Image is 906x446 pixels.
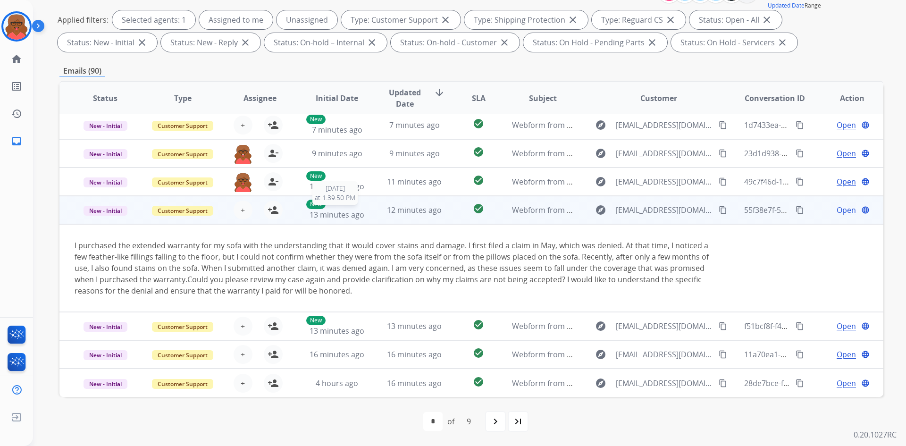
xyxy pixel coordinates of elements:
span: New - Initial [84,350,127,360]
span: at 1:39:50 PM [315,193,355,202]
img: avatar [3,13,30,40]
span: 4 hours ago [316,378,358,388]
mat-icon: close [499,37,510,48]
span: Assignee [243,93,277,104]
mat-icon: person_remove [268,148,279,159]
mat-icon: close [440,14,451,25]
p: Emails (90) [59,65,105,77]
div: 9 [459,412,478,431]
span: Customer Support [152,149,213,159]
span: New - Initial [84,177,127,187]
span: Webform from [EMAIL_ADDRESS][DOMAIN_NAME] on [DATE] [512,177,726,187]
mat-icon: language [861,322,870,330]
span: f51bcf8f-f4e5-4b2a-83b3-a3ea53a732ff [744,321,880,331]
mat-icon: content_copy [796,322,804,330]
mat-icon: content_copy [719,177,727,186]
span: Webform from [EMAIL_ADDRESS][DOMAIN_NAME] on [DATE] [512,120,726,130]
span: [EMAIL_ADDRESS][DOMAIN_NAME] [616,349,713,360]
span: 12 minutes ago [387,205,442,215]
mat-icon: close [761,14,772,25]
span: New - Initial [84,206,127,216]
mat-icon: check_circle [473,376,484,387]
mat-icon: content_copy [719,379,727,387]
span: Open [837,119,856,131]
span: 11a70ea1-3124-4c29-93ae-fa32cc6452ea [744,349,886,360]
mat-icon: person_add [268,349,279,360]
span: Open [837,349,856,360]
span: 9 minutes ago [389,148,440,159]
mat-icon: language [861,350,870,359]
mat-icon: language [861,149,870,158]
mat-icon: check_circle [473,319,484,330]
span: Customer Support [152,177,213,187]
mat-icon: language [861,121,870,129]
mat-icon: close [366,37,377,48]
span: Open [837,176,856,187]
span: 7 minutes ago [312,125,362,135]
mat-icon: explore [595,320,606,332]
div: Selected agents: 1 [112,10,195,29]
div: Type: Reguard CS [592,10,686,29]
span: 13 minutes ago [387,321,442,331]
div: Type: Shipping Protection [464,10,588,29]
span: 9 minutes ago [312,148,362,159]
button: + [234,374,252,393]
p: New [306,115,326,124]
span: [DATE] [315,184,355,193]
span: 16 minutes ago [387,349,442,360]
span: Open [837,204,856,216]
mat-icon: person_add [268,204,279,216]
mat-icon: content_copy [719,350,727,359]
span: [EMAIL_ADDRESS][DOMAIN_NAME] [616,119,713,131]
div: Status: New - Initial [58,33,157,52]
span: + [241,320,245,332]
img: agent-avatar [234,144,252,164]
div: of [447,416,454,427]
mat-icon: check_circle [473,347,484,359]
span: [EMAIL_ADDRESS][DOMAIN_NAME] [616,176,713,187]
span: New - Initial [84,322,127,332]
mat-icon: explore [595,119,606,131]
span: 49c7f46d-1dfc-4615-a9ef-d31f7322aca1 [744,177,882,187]
span: Webform from [EMAIL_ADDRESS][DOMAIN_NAME] on [DATE] [512,349,726,360]
mat-icon: person_add [268,320,279,332]
button: + [234,345,252,364]
mat-icon: language [861,177,870,186]
span: New - Initial [84,121,127,131]
span: Customer [640,93,677,104]
p: New [306,316,326,325]
button: + [234,116,252,135]
mat-icon: content_copy [796,350,804,359]
mat-icon: person_add [268,378,279,389]
mat-icon: list_alt [11,81,22,92]
span: 1d7433ea-7145-45c8-ae14-887f6ba80a99 [744,120,888,130]
mat-icon: content_copy [796,206,804,214]
mat-icon: explore [595,176,606,187]
mat-icon: check_circle [473,146,484,158]
span: 13 minutes ago [310,210,364,220]
span: Initial Date [316,93,358,104]
div: Status: On-hold - Customer [391,33,520,52]
mat-icon: content_copy [796,177,804,186]
mat-icon: home [11,53,22,65]
mat-icon: close [665,14,676,25]
div: Status: Open - All [689,10,782,29]
span: New - Initial [84,379,127,389]
div: Type: Customer Support [341,10,461,29]
mat-icon: content_copy [796,149,804,158]
span: 23d1d938-5e07-48a0-8b78-bf53dc88c58d [744,148,889,159]
mat-icon: content_copy [719,121,727,129]
mat-icon: close [240,37,251,48]
span: Webform from [EMAIL_ADDRESS][DOMAIN_NAME] on [DATE] [512,321,726,331]
mat-icon: language [861,379,870,387]
span: Status [93,93,117,104]
span: 11 minutes ago [387,177,442,187]
p: New [306,200,326,209]
span: 55f38e7f-5020-431d-b123-203a5416144e [744,205,887,215]
span: SLA [472,93,486,104]
mat-icon: check_circle [473,175,484,186]
span: Open [837,378,856,389]
span: New - Initial [84,149,127,159]
mat-icon: inbox [11,135,22,147]
mat-icon: content_copy [796,121,804,129]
